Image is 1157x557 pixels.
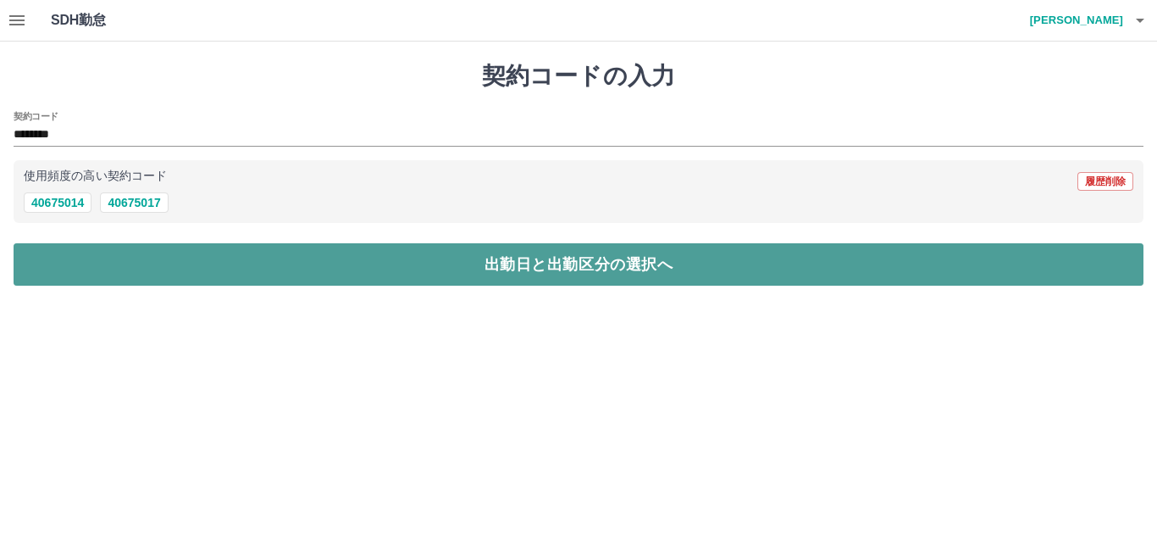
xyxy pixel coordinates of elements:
button: 出勤日と出勤区分の選択へ [14,243,1143,286]
p: 使用頻度の高い契約コード [24,170,167,182]
h1: 契約コードの入力 [14,62,1143,91]
button: 40675017 [100,192,168,213]
h2: 契約コード [14,109,58,123]
button: 40675014 [24,192,91,213]
button: 履歴削除 [1077,172,1133,191]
